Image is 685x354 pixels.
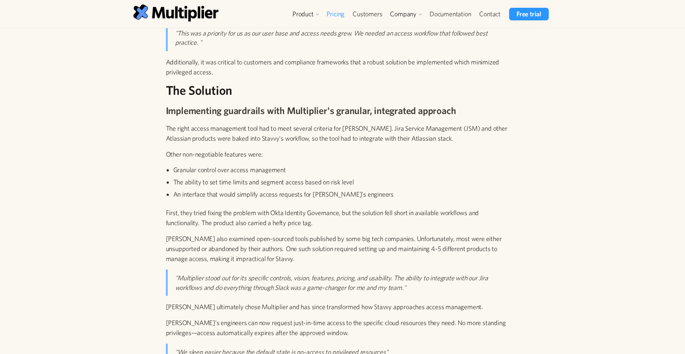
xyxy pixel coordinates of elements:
[390,10,417,19] div: Company
[166,302,514,312] p: [PERSON_NAME] ultimately chose Multiplier and has since transformed how Stavvy approaches access ...
[509,8,549,20] a: Free trial
[475,8,505,20] a: Contact
[425,8,475,20] a: Documentation
[166,57,514,77] p: Additionally, it was critical to customers and compliance frameworks that a robust solution be im...
[166,318,514,338] p: [PERSON_NAME]'s engineers can now request just-in-time access to the specific cloud resources the...
[348,8,386,20] a: Customers
[166,208,514,228] p: First, they tried fixing the problem with Okta Identity Governance, but the solution fell short i...
[293,10,314,19] div: Product
[166,149,514,159] p: Other non-negotiable features were:
[166,123,514,143] p: The right access management tool had to meet several criteria for [PERSON_NAME]. Jira Service Man...
[323,8,349,20] a: Pricing
[173,177,514,187] li: The ability to set time limits and segment access based on risk level
[166,83,233,97] strong: The Solution
[289,8,323,20] div: Product
[175,29,488,46] em: "This was a priority for us as our user base and access needs grew. We needed an access workflow ...
[386,8,425,20] div: Company
[166,105,456,116] strong: Implementing guardrails with Multiplier's granular, integrated approach
[173,165,514,174] li: Granular control over access management
[175,274,488,291] em: "Multiplier stood out for its specific controls, vision, features, pricing, and usability. The ab...
[173,190,514,199] li: An interface that would simplify access requests for [PERSON_NAME]'s engineers
[166,234,514,264] p: [PERSON_NAME] also examined open-sourced tools published by some big tech companies. Unfortunatel...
